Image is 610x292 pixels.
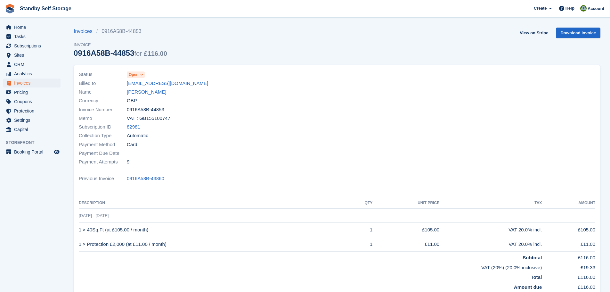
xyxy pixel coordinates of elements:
[588,5,604,12] span: Account
[534,5,547,12] span: Create
[348,237,373,252] td: 1
[79,237,348,252] td: 1 × Protection £2,000 (at £11.00 / month)
[517,28,551,38] a: View on Stripe
[14,23,53,32] span: Home
[127,88,166,96] a: [PERSON_NAME]
[565,5,574,12] span: Help
[79,71,127,78] span: Status
[17,3,74,14] a: Standby Self Storage
[127,158,129,166] span: 9
[580,5,587,12] img: Steve Hambridge
[14,147,53,156] span: Booking Portal
[127,123,140,131] a: 82981
[372,198,439,208] th: Unit Price
[14,32,53,41] span: Tasks
[3,147,61,156] a: menu
[14,125,53,134] span: Capital
[348,223,373,237] td: 1
[144,50,167,57] span: £116.00
[6,139,64,146] span: Storefront
[542,223,595,237] td: £105.00
[127,141,137,148] span: Card
[129,72,139,78] span: Open
[79,80,127,87] span: Billed to
[127,71,145,78] a: Open
[79,106,127,113] span: Invoice Number
[127,175,164,182] a: 0916A58B-43860
[542,237,595,252] td: £11.00
[439,226,542,234] div: VAT 20.0% incl.
[531,274,542,280] strong: Total
[79,150,127,157] span: Payment Due Date
[348,198,373,208] th: QTY
[523,255,542,260] strong: Subtotal
[3,51,61,60] a: menu
[542,198,595,208] th: Amount
[542,252,595,262] td: £116.00
[3,60,61,69] a: menu
[439,241,542,248] div: VAT 20.0% incl.
[14,97,53,106] span: Coupons
[3,97,61,106] a: menu
[127,132,148,139] span: Automatic
[3,23,61,32] a: menu
[74,42,167,48] span: Invoice
[14,51,53,60] span: Sites
[3,41,61,50] a: menu
[14,69,53,78] span: Analytics
[79,132,127,139] span: Collection Type
[127,106,164,113] span: 0916A58B-44853
[127,80,208,87] a: [EMAIL_ADDRESS][DOMAIN_NAME]
[3,116,61,125] a: menu
[14,106,53,115] span: Protection
[3,32,61,41] a: menu
[79,158,127,166] span: Payment Attempts
[14,116,53,125] span: Settings
[3,125,61,134] a: menu
[542,271,595,281] td: £116.00
[53,148,61,156] a: Preview store
[14,41,53,50] span: Subscriptions
[134,50,142,57] span: for
[3,79,61,88] a: menu
[5,4,15,13] img: stora-icon-8386f47178a22dfd0bd8f6a31ec36ba5ce8667c1dd55bd0f319d3a0aa187defe.svg
[79,262,542,271] td: VAT (20%) (20.0% inclusive)
[79,97,127,104] span: Currency
[556,28,600,38] a: Download Invoice
[127,115,170,122] span: VAT : GB155100747
[372,237,439,252] td: £11.00
[14,60,53,69] span: CRM
[439,198,542,208] th: Tax
[514,284,542,290] strong: Amount due
[74,28,96,35] a: Invoices
[542,262,595,271] td: £19.33
[74,28,167,35] nav: breadcrumbs
[79,141,127,148] span: Payment Method
[79,223,348,237] td: 1 × 40Sq.Ft (at £105.00 / month)
[79,175,127,182] span: Previous Invoice
[3,88,61,97] a: menu
[127,97,137,104] span: GBP
[14,88,53,97] span: Pricing
[79,88,127,96] span: Name
[14,79,53,88] span: Invoices
[3,106,61,115] a: menu
[3,69,61,78] a: menu
[74,49,167,57] div: 0916A58B-44853
[372,223,439,237] td: £105.00
[79,115,127,122] span: Memo
[542,281,595,291] td: £116.00
[79,198,348,208] th: Description
[79,123,127,131] span: Subscription ID
[79,213,109,218] span: [DATE] - [DATE]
